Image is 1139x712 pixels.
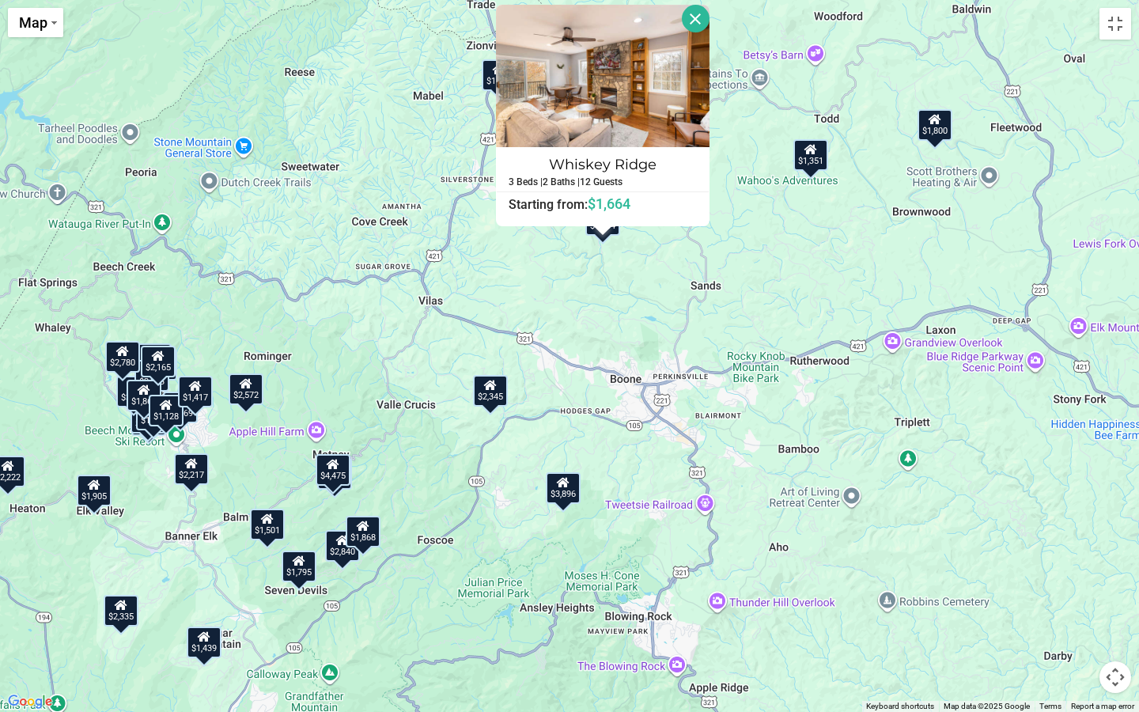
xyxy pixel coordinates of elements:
a: Terms (opens in new tab) [1039,702,1061,710]
img: Whiskey Ridge [496,5,710,147]
button: Keyboard shortcuts [866,701,934,712]
a: Report a map error [1071,702,1134,710]
button: Map camera controls [1099,661,1131,693]
h4: Whiskey Ridge [497,152,709,177]
div: $1,351 [793,139,828,171]
h6: Starting from: [497,196,709,212]
div: $1,800 [918,109,952,141]
span: Map data ©2025 Google [944,702,1030,710]
a: Whiskey Ridge Starting from: [496,147,710,213]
